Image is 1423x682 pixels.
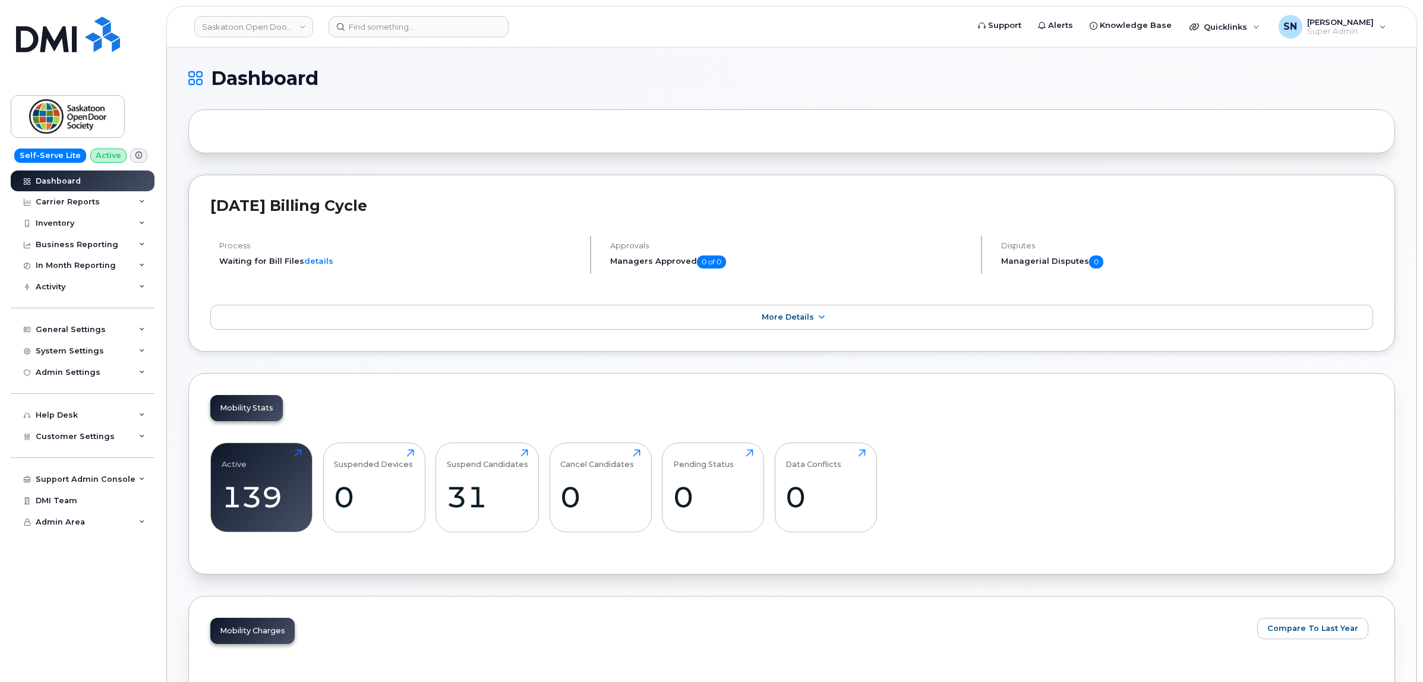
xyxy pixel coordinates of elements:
div: 31 [447,479,528,514]
a: Suspended Devices0 [334,449,414,525]
div: 0 [560,479,640,514]
a: Suspend Candidates31 [447,449,528,525]
button: Compare To Last Year [1257,618,1368,639]
span: 0 of 0 [697,255,726,269]
span: Compare To Last Year [1267,623,1358,634]
a: Cancel Candidates0 [560,449,640,525]
li: Waiting for Bill Files [219,255,580,267]
h5: Managers Approved [610,255,971,269]
div: Active [222,449,247,469]
div: Cancel Candidates [560,449,634,469]
div: 0 [785,479,866,514]
h2: [DATE] Billing Cycle [210,197,1373,214]
div: Data Conflicts [785,449,841,469]
div: Suspend Candidates [447,449,528,469]
h4: Process [219,241,580,250]
span: 0 [1089,255,1103,269]
div: 0 [673,479,753,514]
div: 139 [222,479,302,514]
a: details [304,256,333,266]
h4: Approvals [610,241,971,250]
div: 0 [334,479,414,514]
a: Active139 [222,449,302,525]
div: Pending Status [673,449,734,469]
span: More Details [762,312,814,321]
a: Data Conflicts0 [785,449,866,525]
h5: Managerial Disputes [1001,255,1373,269]
div: Suspended Devices [334,449,413,469]
h4: Disputes [1001,241,1373,250]
a: Pending Status0 [673,449,753,525]
span: Dashboard [211,70,318,87]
